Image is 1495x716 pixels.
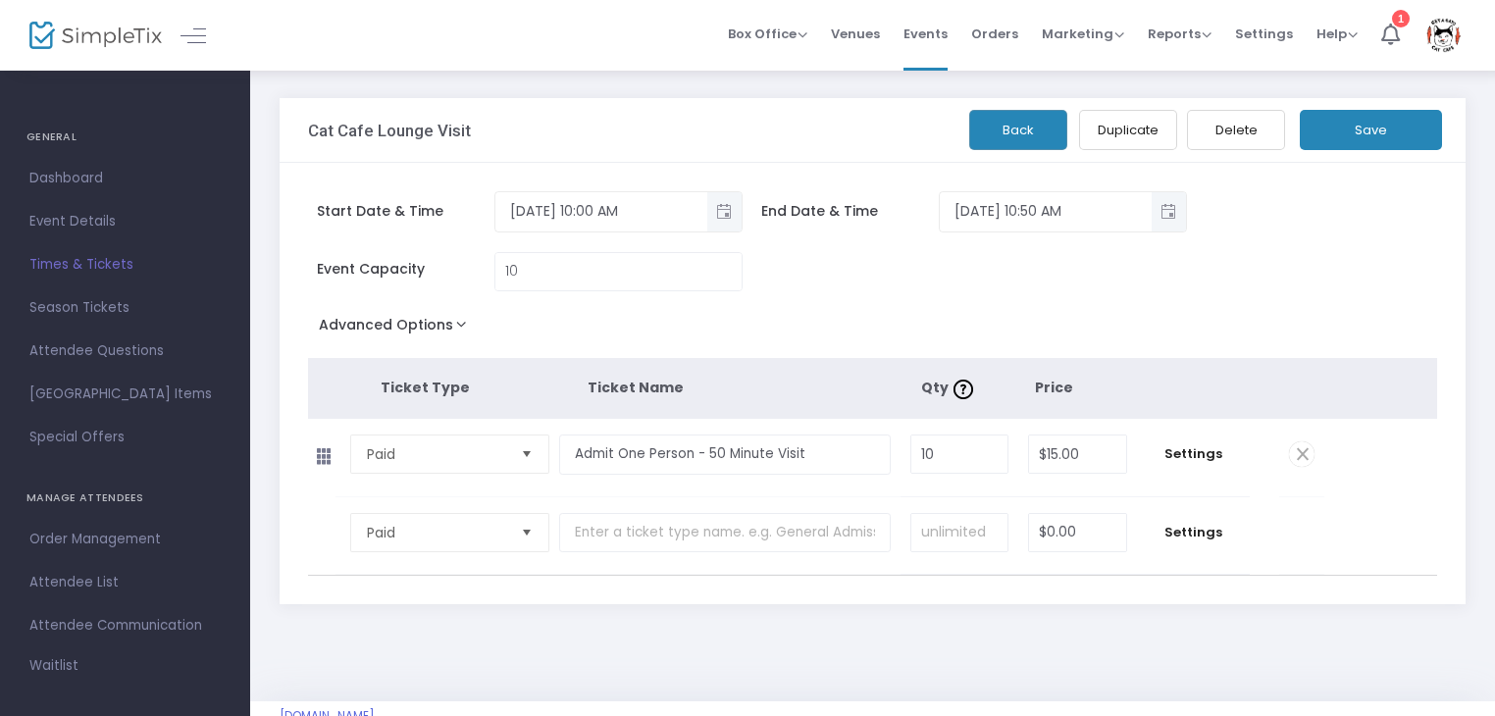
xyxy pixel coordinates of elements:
[1147,444,1240,464] span: Settings
[954,380,973,399] img: question-mark
[367,523,505,542] span: Paid
[1235,9,1293,59] span: Settings
[513,514,541,551] button: Select
[728,25,807,43] span: Box Office
[903,9,948,59] span: Events
[911,514,1007,551] input: unlimited
[559,513,890,553] input: Enter a ticket type name. e.g. General Admission
[29,209,221,234] span: Event Details
[1316,25,1358,43] span: Help
[588,378,684,397] span: Ticket Name
[29,425,221,450] span: Special Offers
[559,435,890,475] input: Enter a ticket type name. e.g. General Admission
[1042,25,1124,43] span: Marketing
[29,527,221,552] span: Order Management
[29,570,221,595] span: Attendee List
[1152,192,1186,231] button: Toggle popup
[1035,378,1073,397] span: Price
[317,259,494,280] span: Event Capacity
[308,121,471,140] h3: Cat Cafe Lounge Visit
[29,166,221,191] span: Dashboard
[761,201,939,222] span: End Date & Time
[317,201,494,222] span: Start Date & Time
[26,118,224,157] h4: GENERAL
[29,295,221,321] span: Season Tickets
[969,110,1067,150] button: Back
[940,195,1152,228] input: Select date & time
[1029,514,1126,551] input: Price
[831,9,880,59] span: Venues
[29,252,221,278] span: Times & Tickets
[26,479,224,518] h4: MANAGE ATTENDEES
[381,378,470,397] span: Ticket Type
[1148,25,1211,43] span: Reports
[1187,110,1285,150] button: Delete
[1029,435,1126,473] input: Price
[707,192,742,231] button: Toggle popup
[513,435,541,473] button: Select
[971,9,1018,59] span: Orders
[29,338,221,364] span: Attendee Questions
[367,444,505,464] span: Paid
[308,311,486,346] button: Advanced Options
[29,613,221,639] span: Attendee Communication
[1300,110,1442,150] button: Save
[1079,110,1177,150] button: Duplicate
[1147,523,1240,542] span: Settings
[1392,10,1410,27] div: 1
[921,378,978,397] span: Qty
[29,382,221,407] span: [GEOGRAPHIC_DATA] Items
[29,656,78,676] span: Waitlist
[495,195,707,228] input: Select date & time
